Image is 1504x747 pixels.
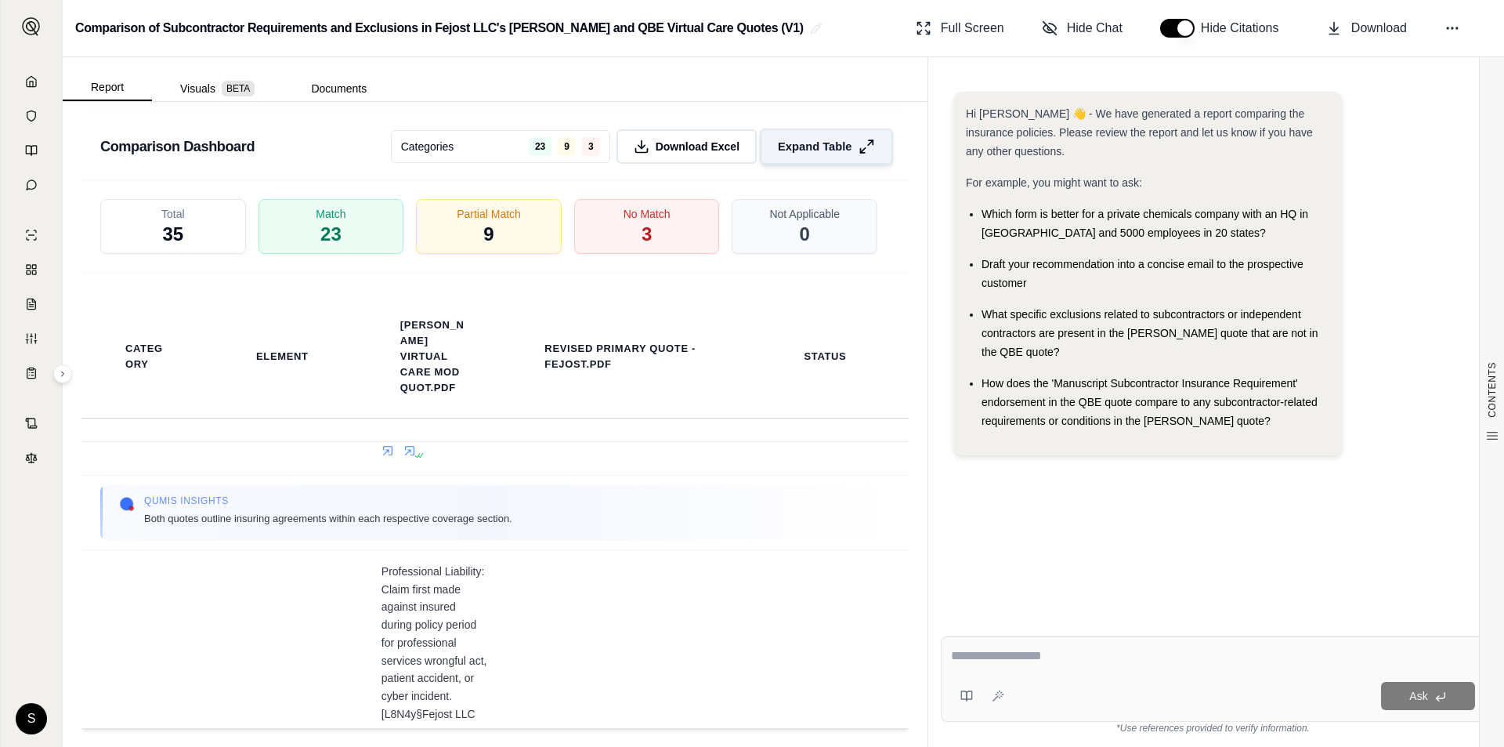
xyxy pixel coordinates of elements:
[381,308,489,405] th: [PERSON_NAME] Virtual Care Mod Quot.PDF
[162,222,183,247] span: 35
[769,206,840,222] span: Not Applicable
[966,176,1142,189] span: For example, you might want to ask:
[982,308,1318,358] span: What specific exclusions related to subcontractors or independent contractors are present in the ...
[16,11,47,42] button: Expand sidebar
[1381,682,1475,710] button: Ask
[222,81,255,96] span: BETA
[982,208,1308,239] span: Which form is better for a private chemicals company with an HQ in [GEOGRAPHIC_DATA] and 5000 emp...
[10,254,52,285] a: Policy Comparisons
[785,339,865,374] th: Status
[22,17,41,36] img: Expand sidebar
[1201,19,1289,38] span: Hide Citations
[624,206,671,222] span: No Match
[582,137,600,156] span: 3
[1486,362,1499,418] span: CONTENTS
[1351,19,1407,38] span: Download
[320,222,342,247] span: 23
[107,332,183,382] th: Category
[152,76,283,101] button: Visuals
[16,703,47,734] div: S
[529,137,551,156] span: 23
[966,107,1313,158] span: Hi [PERSON_NAME] 👋 - We have generated a report comparing the insurance policies. Please review t...
[941,722,1485,734] div: *Use references provided to verify information.
[10,219,52,251] a: Single Policy
[10,357,52,389] a: Coverage Table
[616,129,757,164] button: Download Excel
[161,206,185,222] span: Total
[100,132,255,161] h3: Comparison Dashboard
[10,169,52,201] a: Chat
[53,364,72,383] button: Expand sidebar
[10,442,52,473] a: Legal Search Engine
[10,135,52,166] a: Prompt Library
[1036,13,1129,44] button: Hide Chat
[642,222,652,247] span: 3
[237,339,327,374] th: Element
[316,206,345,222] span: Match
[63,74,152,101] button: Report
[656,139,739,154] span: Download Excel
[75,14,804,42] h2: Comparison of Subcontractor Requirements and Exclusions in Fejost LLC's [PERSON_NAME] and QBE Vir...
[391,130,610,163] button: Categories2393
[457,206,521,222] span: Partial Match
[10,288,52,320] a: Claim Coverage
[800,222,810,247] span: 0
[909,13,1010,44] button: Full Screen
[144,510,512,527] span: Both quotes outline insuring agreements within each respective coverage section.
[10,100,52,132] a: Documents Vault
[1409,690,1427,702] span: Ask
[483,222,493,247] span: 9
[119,496,135,512] img: Qumis
[982,377,1318,427] span: How does the 'Manuscript Subcontractor Insurance Requirement' endorsement in the QBE quote compar...
[558,137,576,156] span: 9
[526,332,729,382] th: Revised Primary Quote - Fejost.PDF
[1320,13,1413,44] button: Download
[10,408,52,439] a: Contract Analysis
[10,323,52,354] a: Custom Report
[10,66,52,97] a: Home
[982,258,1303,289] span: Draft your recommendation into a concise email to the prospective customer
[778,138,851,154] span: Expand Table
[283,76,395,101] button: Documents
[760,129,893,165] button: Expand Table
[941,19,1004,38] span: Full Screen
[1067,19,1123,38] span: Hide Chat
[401,139,454,154] span: Categories
[144,495,512,507] span: Qumis INSIGHTS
